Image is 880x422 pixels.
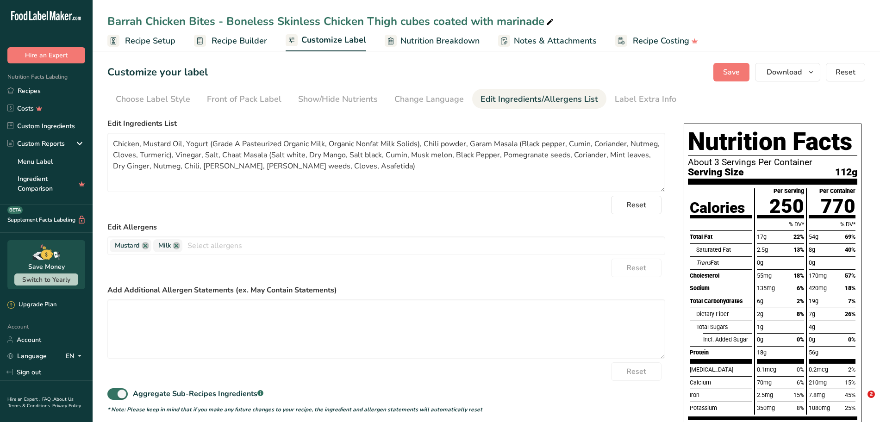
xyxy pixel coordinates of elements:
[615,31,698,51] a: Recipe Costing
[690,230,752,243] div: Total Fat
[809,233,818,240] span: 54g
[125,35,175,47] span: Recipe Setup
[212,35,267,47] span: Recipe Builder
[757,404,775,411] span: 350mg
[848,298,855,304] span: 7%
[774,188,804,194] div: Per Serving
[690,269,752,282] div: Cholesterol
[836,67,855,78] span: Reset
[845,285,855,292] span: 18%
[757,259,763,266] span: 0g
[757,391,773,398] span: 2.5mg
[848,366,855,373] span: 2%
[298,93,378,105] div: Show/Hide Nutrients
[845,404,855,411] span: 25%
[400,35,480,47] span: Nutrition Breakdown
[182,238,665,253] input: Select allergens
[755,63,820,81] button: Download
[514,35,597,47] span: Notes & Attachments
[809,336,815,343] span: 0g
[107,406,482,413] i: * Note: Please keep in mind that if you make any future changes to your recipe, the ingredient an...
[498,31,597,51] a: Notes & Attachments
[688,167,744,177] span: Serving Size
[194,31,267,51] a: Recipe Builder
[133,388,263,399] div: Aggregate Sub-Recipes Ingredients
[797,379,804,386] span: 6%
[793,246,804,253] span: 13%
[809,379,827,386] span: 210mg
[757,233,767,240] span: 17g
[757,272,772,279] span: 55mg
[757,310,763,317] span: 2g
[769,195,804,217] span: 250
[207,93,281,105] div: Front of Pack Label
[703,333,752,346] div: Incl. Added Sugar
[767,67,802,78] span: Download
[22,275,70,284] span: Switch to Yearly
[690,402,752,415] div: Potassium
[107,65,208,80] h1: Customize your label
[793,391,804,398] span: 15%
[688,158,857,167] p: About 3 Servings Per Container
[809,323,815,330] span: 4g
[696,259,711,266] i: Trans
[793,272,804,279] span: 18%
[107,118,665,129] label: Edit Ingredients List
[845,379,855,386] span: 15%
[713,63,749,81] button: Save
[797,336,804,343] span: 0%
[809,259,815,266] span: 0g
[633,35,689,47] span: Recipe Costing
[845,391,855,398] span: 45%
[28,262,65,272] div: Save Money
[809,272,827,279] span: 170mg
[116,93,190,105] div: Choose Label Style
[690,376,752,389] div: Calcium
[826,63,865,81] button: Reset
[835,167,857,177] span: 112g
[757,336,763,343] span: 0g
[723,67,740,78] span: Save
[7,300,56,310] div: Upgrade Plan
[797,366,804,373] span: 0%
[696,243,752,256] div: Saturated Fat
[611,362,662,381] button: Reset
[757,366,776,373] span: 0.1mcg
[611,196,662,214] button: Reset
[7,396,74,409] a: About Us .
[42,396,53,403] a: FAQ .
[809,298,818,304] span: 19g
[849,391,871,413] iframe: Intercom live chat
[797,285,804,292] span: 6%
[7,139,65,149] div: Custom Reports
[821,195,855,217] span: 770
[845,272,855,279] span: 57%
[757,379,772,386] span: 70mg
[696,256,752,269] div: Fat
[690,346,752,359] div: Protein
[8,403,52,409] a: Terms & Conditions .
[868,391,875,398] span: 2
[7,348,47,364] a: Language
[809,366,828,373] span: 0.2mcg
[757,298,763,304] span: 6g
[115,241,140,251] span: Mustard
[809,285,827,292] span: 420mg
[52,403,81,409] a: Privacy Policy
[7,206,23,214] div: BETA
[301,34,366,46] span: Customize Label
[158,241,171,251] span: Milk
[626,366,646,377] span: Reset
[757,218,804,231] div: % DV*
[690,363,752,376] div: [MEDICAL_DATA]
[690,389,752,402] div: Iron
[107,285,665,296] label: Add Additional Allergen Statements (ex. May Contain Statements)
[611,259,662,277] button: Reset
[757,285,775,292] span: 135mg
[14,273,78,285] button: Switch to Yearly
[107,13,555,30] div: Barrah Chicken Bites - Boneless Skinless Chicken Thigh cubes coated with marinade
[107,222,665,233] label: Edit Allergens
[626,262,646,273] span: Reset
[696,308,752,321] div: Dietary Fiber
[690,200,745,215] div: Calories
